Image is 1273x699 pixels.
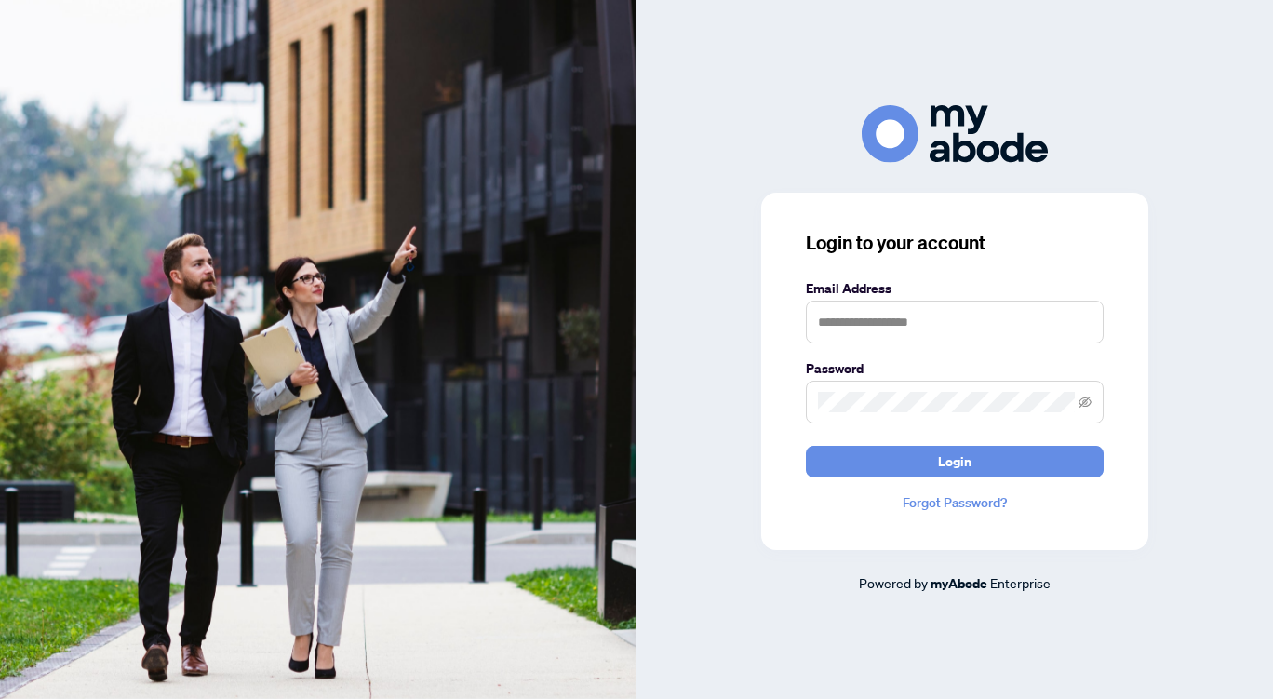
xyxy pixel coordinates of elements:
span: Login [938,447,971,477]
a: myAbode [931,573,987,594]
span: eye-invisible [1079,396,1092,409]
label: Password [806,358,1104,379]
label: Email Address [806,278,1104,299]
span: Powered by [859,574,928,591]
img: ma-logo [862,105,1048,162]
button: Login [806,446,1104,477]
h3: Login to your account [806,230,1104,256]
span: Enterprise [990,574,1051,591]
a: Forgot Password? [806,492,1104,513]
